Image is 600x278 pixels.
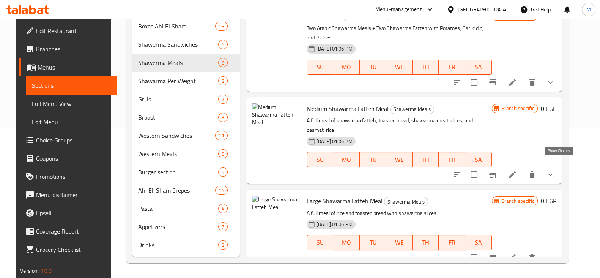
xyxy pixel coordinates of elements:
span: Drinks [138,240,218,250]
a: Menus [19,58,117,76]
span: Branches [36,44,110,54]
span: FR [442,154,462,165]
a: Edit menu item [508,170,517,179]
span: [DATE] 01:06 PM [313,45,356,52]
div: items [218,167,228,177]
span: SU [310,62,330,73]
span: Upsell [36,208,110,218]
button: Branch-specific-item [483,73,502,92]
a: Edit menu item [508,253,517,262]
span: Select to update [466,250,482,266]
button: sort-choices [448,73,466,92]
div: items [218,204,228,213]
span: Ahl El-Sham Crepes [138,186,215,195]
span: 14 [216,187,227,194]
span: 2 [219,242,227,249]
span: SA [468,62,489,73]
button: show more [541,249,559,267]
span: Burger section [138,167,218,177]
span: Version: [20,266,39,276]
a: Edit menu item [508,78,517,87]
img: Medium Shawarma Fatteh Meal [252,103,301,152]
span: TU [363,154,383,165]
span: Sections [32,81,110,90]
button: WE [386,235,413,250]
a: Promotions [19,167,117,186]
div: Drinks2 [132,236,239,254]
span: 4 [219,205,227,212]
span: Grocery Checklist [36,245,110,254]
span: FR [442,237,462,248]
span: WE [389,62,409,73]
span: Large Shawarma Fatteh Meal [307,195,383,207]
span: MO [336,62,357,73]
span: 2 [219,77,227,85]
img: Al Azama Box [252,11,301,59]
button: delete [523,73,541,92]
button: TU [360,152,386,167]
button: sort-choices [448,166,466,184]
span: Shawerma Meals [138,58,218,67]
div: items [218,149,228,158]
span: Appetizers [138,222,218,231]
a: Menu disclaimer [19,186,117,204]
span: Edit Menu [32,117,110,126]
div: Burger section3 [132,163,239,181]
h6: 0 EGP [541,11,556,21]
svg: Show Choices [546,253,555,262]
a: Grocery Checklist [19,240,117,259]
span: MO [336,237,357,248]
span: Western Sandwiches [138,131,215,140]
a: Full Menu View [26,95,117,113]
div: Appetizers7 [132,218,239,236]
span: 9 [219,150,227,158]
span: Edit Restaurant [36,26,110,35]
span: SU [310,237,330,248]
div: Grills [138,95,218,104]
span: Menu disclaimer [36,190,110,199]
button: SU [307,152,333,167]
div: [GEOGRAPHIC_DATA] [458,5,508,14]
div: Western Meals [138,149,218,158]
span: TU [363,237,383,248]
button: TU [360,235,386,250]
span: WE [389,154,409,165]
span: Shawerma Meals [384,197,428,206]
h6: 0 EGP [541,196,556,206]
span: 1.0.0 [40,266,52,276]
span: 3 [219,114,227,121]
a: Edit Restaurant [19,22,117,40]
button: SU [307,60,333,75]
h6: 0 EGP [541,103,556,114]
span: SA [468,154,489,165]
span: SA [468,237,489,248]
div: Grills7 [132,90,239,108]
span: 6 [219,41,227,48]
span: TH [416,62,436,73]
span: Broast [138,113,218,122]
button: MO [333,60,360,75]
a: Edit Menu [26,113,117,131]
span: TH [416,237,436,248]
button: delete [523,249,541,267]
span: Shawerma Sandwiches [138,40,218,49]
button: TH [413,60,439,75]
p: Two Arabic Shawarma Meals + Two Shawarma Fatteh with Potatoes, Garlic dip, and Pickles [307,24,492,43]
span: [DATE] 01:06 PM [313,221,356,228]
button: MO [333,235,360,250]
span: Boxes Ahl El Sham [138,22,215,31]
div: Shawarma Per Weight2 [132,72,239,90]
span: Coverage Report [36,227,110,236]
button: Branch-specific-item [483,166,502,184]
span: Menus [38,63,110,72]
span: M [586,5,591,14]
button: SU [307,235,333,250]
span: Shawerma Meals [391,105,434,114]
span: 8 [219,59,227,66]
div: Shawerma Meals [390,105,434,114]
div: Menu-management [375,5,422,14]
